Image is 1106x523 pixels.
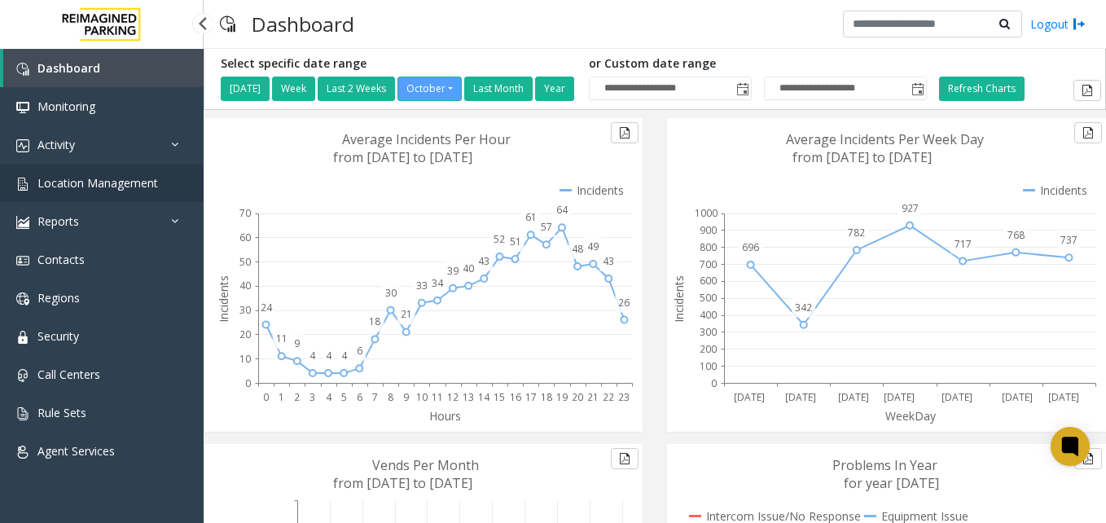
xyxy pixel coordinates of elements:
[369,314,380,328] text: 18
[37,443,115,459] span: Agent Services
[16,139,29,152] img: 'icon'
[318,77,395,101] button: Last 2 Weeks
[220,4,235,44] img: pageIcon
[742,240,759,254] text: 696
[494,232,505,246] text: 52
[700,257,717,271] text: 700
[326,349,332,363] text: 4
[587,240,599,253] text: 49
[37,405,86,420] span: Rule Sets
[884,390,915,404] text: [DATE]
[263,390,269,404] text: 0
[276,332,287,345] text: 11
[216,275,231,323] text: Incidents
[700,308,717,322] text: 400
[494,390,505,404] text: 15
[838,390,869,404] text: [DATE]
[618,390,630,404] text: 23
[556,203,568,217] text: 64
[16,254,29,267] img: 'icon'
[885,408,937,424] text: WeekDay
[16,292,29,305] img: 'icon'
[1073,80,1101,101] button: Export to pdf
[261,301,273,314] text: 24
[700,359,717,373] text: 100
[1030,15,1086,33] a: Logout
[342,130,511,148] text: Average Incidents Per Hour
[309,349,316,363] text: 4
[333,474,472,492] text: from [DATE] to [DATE]
[572,242,583,256] text: 48
[239,327,251,341] text: 20
[397,77,462,101] button: October
[37,213,79,229] span: Reports
[429,408,461,424] text: Hours
[244,4,362,44] h3: Dashboard
[16,63,29,76] img: 'icon'
[786,130,984,148] text: Average Incidents Per Week Day
[844,474,939,492] text: for year [DATE]
[589,57,927,71] h5: or Custom date range
[832,456,937,474] text: Problems In Year
[239,255,251,269] text: 50
[357,390,362,404] text: 6
[572,390,583,404] text: 20
[372,390,378,404] text: 7
[700,223,717,237] text: 900
[16,178,29,191] img: 'icon'
[294,336,300,350] text: 9
[700,325,717,339] text: 300
[1073,15,1086,33] img: logout
[372,456,479,474] text: Vends Per Month
[16,407,29,420] img: 'icon'
[416,279,428,292] text: 33
[603,254,614,268] text: 43
[463,390,474,404] text: 13
[16,101,29,114] img: 'icon'
[700,291,717,305] text: 500
[416,390,428,404] text: 10
[388,390,393,404] text: 8
[611,122,639,143] button: Export to pdf
[239,279,251,292] text: 40
[1074,122,1102,143] button: Export to pdf
[37,137,75,152] span: Activity
[510,235,521,248] text: 51
[357,344,362,358] text: 6
[671,275,687,323] text: Incidents
[734,390,765,404] text: [DATE]
[239,206,251,220] text: 70
[1074,448,1102,469] button: Export to pdf
[478,390,490,404] text: 14
[556,390,568,404] text: 19
[541,220,552,234] text: 57
[1007,228,1025,242] text: 768
[239,303,251,317] text: 30
[941,390,972,404] text: [DATE]
[16,369,29,382] img: 'icon'
[587,390,599,404] text: 21
[16,216,29,229] img: 'icon'
[37,367,100,382] span: Call Centers
[221,77,270,101] button: [DATE]
[309,390,315,404] text: 3
[463,261,474,275] text: 40
[478,254,489,268] text: 43
[1002,390,1033,404] text: [DATE]
[333,148,472,166] text: from [DATE] to [DATE]
[37,328,79,344] span: Security
[37,290,80,305] span: Regions
[603,390,614,404] text: 22
[37,175,158,191] span: Location Management
[37,60,100,76] span: Dashboard
[221,57,577,71] h5: Select specific date range
[245,376,251,390] text: 0
[239,352,251,366] text: 10
[279,390,284,404] text: 1
[541,390,552,404] text: 18
[403,390,409,404] text: 9
[37,252,85,267] span: Contacts
[16,446,29,459] img: 'icon'
[848,226,865,240] text: 782
[326,390,332,404] text: 4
